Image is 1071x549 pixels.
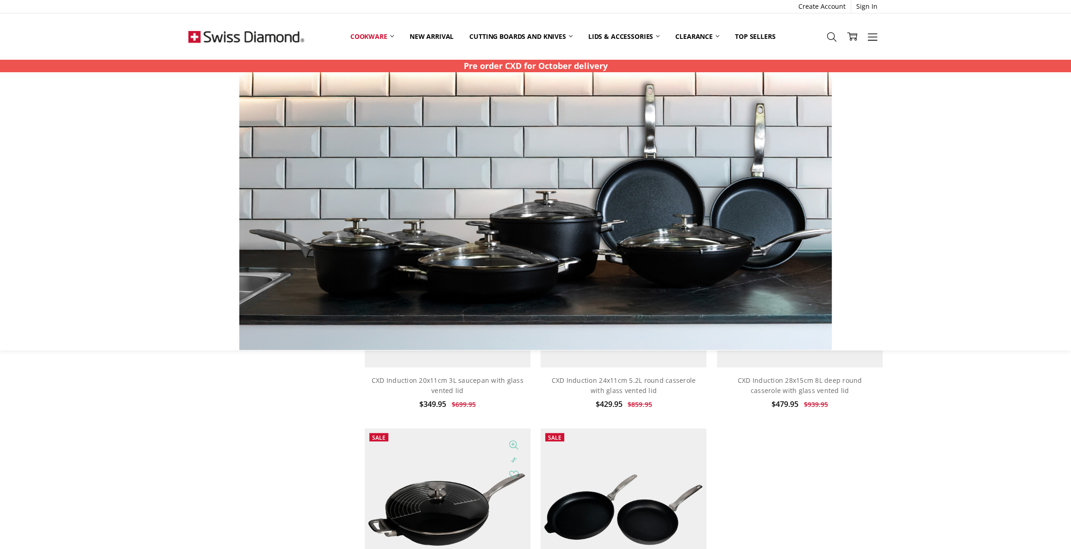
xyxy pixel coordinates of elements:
a: CXD Induction 24x11cm 5.2L round casserole with glass vented lid [552,375,696,394]
span: $479.95 [772,399,798,409]
span: $699.95 [452,399,476,408]
span: $349.95 [419,399,446,409]
a: CXD Induction 28x15cm 8L deep round casserole with glass vented lid [738,375,862,394]
a: Top Sellers [727,26,783,47]
span: Sale [548,433,561,441]
span: Sale [372,433,386,441]
span: $939.95 [804,399,828,408]
a: New arrival [402,26,461,47]
img: Free Shipping On Every Order [188,13,304,60]
a: Lids & Accessories [580,26,667,47]
a: Cookware [342,26,402,47]
a: Cutting boards and knives [461,26,580,47]
a: CXD Induction 20x11cm 3L saucepan with glass vented lid [372,375,523,394]
strong: Pre order CXD for October delivery [464,60,608,71]
span: $429.95 [595,399,622,409]
a: Clearance [667,26,727,47]
span: $859.95 [628,399,652,408]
